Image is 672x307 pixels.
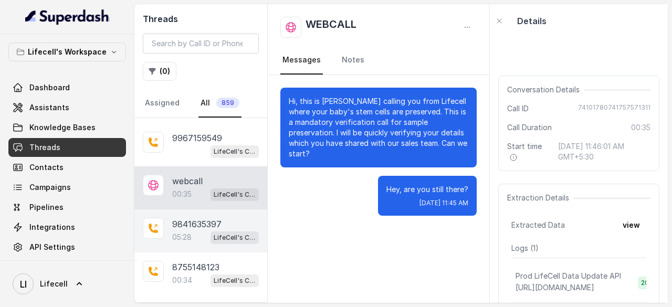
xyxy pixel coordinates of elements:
[578,103,650,114] span: 74101780741757571311
[8,178,126,197] a: Campaigns
[143,13,259,25] h2: Threads
[340,46,366,75] a: Notes
[20,279,27,290] text: LI
[8,218,126,237] a: Integrations
[507,122,552,133] span: Call Duration
[172,232,192,242] p: 05:28
[29,122,96,133] span: Knowledge Bases
[8,138,126,157] a: Threads
[280,46,477,75] nav: Tabs
[507,141,549,162] span: Start time
[386,184,468,195] p: Hey, are you still there?
[29,102,69,113] span: Assistants
[507,84,584,95] span: Conversation Details
[306,17,356,38] h2: WEBCALL
[29,162,64,173] span: Contacts
[511,243,646,253] p: Logs ( 1 )
[25,8,110,25] img: light.svg
[214,146,256,157] p: LifeCell's Call Assistant
[631,122,650,133] span: 00:35
[8,158,126,177] a: Contacts
[8,238,126,257] a: API Settings
[29,242,75,252] span: API Settings
[616,216,646,235] button: view
[289,96,468,159] p: Hi, this is [PERSON_NAME] calling you from Lifecell where your baby's stem cells are preserved. T...
[172,218,222,230] p: 9841635397
[143,89,182,118] a: Assigned
[8,78,126,97] a: Dashboard
[172,275,192,285] p: 00:34
[516,283,594,292] span: [URL][DOMAIN_NAME]
[172,189,192,199] p: 00:35
[29,182,71,193] span: Campaigns
[638,277,656,289] span: 200
[8,269,126,299] a: Lifecell
[214,276,256,286] p: LifeCell's Call Assistant
[8,118,126,137] a: Knowledge Bases
[29,202,64,213] span: Pipelines
[214,189,256,200] p: LifeCell's Call Assistant
[558,141,650,162] span: [DATE] 11:46:01 AM GMT+5:30
[8,198,126,217] a: Pipelines
[143,62,176,81] button: (0)
[29,82,70,93] span: Dashboard
[143,34,259,54] input: Search by Call ID or Phone Number
[419,199,468,207] span: [DATE] 11:45 AM
[214,232,256,243] p: LifeCell's Call Assistant
[28,46,107,58] p: Lifecell's Workspace
[517,15,547,27] p: Details
[40,279,68,289] span: Lifecell
[143,89,259,118] nav: Tabs
[8,98,126,117] a: Assistants
[8,43,126,61] button: Lifecell's Workspace
[507,193,573,203] span: Extraction Details
[29,142,60,153] span: Threads
[216,98,239,108] span: 859
[507,103,529,114] span: Call ID
[172,261,219,273] p: 8755148123
[511,220,565,230] span: Extracted Data
[516,271,621,281] p: Prod LifeCell Data Update API
[280,46,323,75] a: Messages
[29,222,75,232] span: Integrations
[172,175,203,187] p: webcall
[172,132,222,144] p: 9967159549
[198,89,241,118] a: All859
